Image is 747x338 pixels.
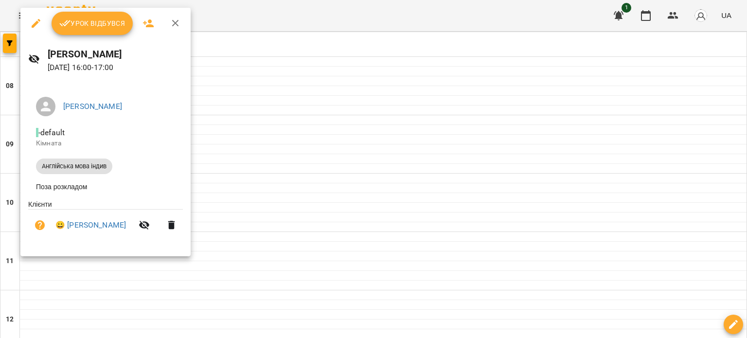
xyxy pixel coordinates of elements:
[55,219,126,231] a: 😀 [PERSON_NAME]
[28,213,52,237] button: Візит ще не сплачено. Додати оплату?
[36,128,67,137] span: - default
[48,62,183,73] p: [DATE] 16:00 - 17:00
[63,102,122,111] a: [PERSON_NAME]
[28,178,183,196] li: Поза розкладом
[48,47,183,62] h6: [PERSON_NAME]
[36,162,112,171] span: Англійська мова індив
[28,199,183,245] ul: Клієнти
[52,12,133,35] button: Урок відбувся
[59,18,125,29] span: Урок відбувся
[36,139,175,148] p: Кімната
